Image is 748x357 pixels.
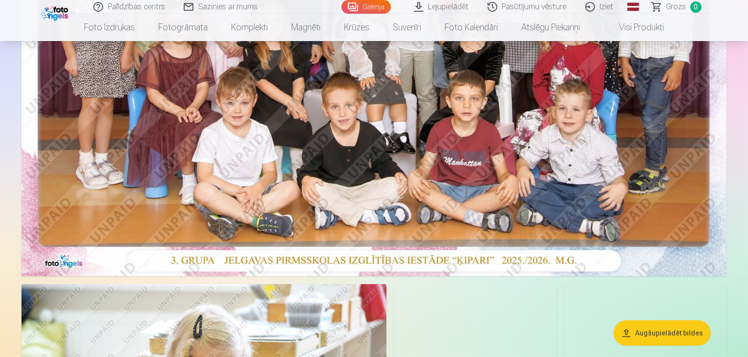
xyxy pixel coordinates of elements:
a: Komplekti [219,14,279,41]
a: Foto kalendāri [433,14,510,41]
a: Foto izdrukas [72,14,147,41]
a: Magnēti [279,14,332,41]
a: Visi produkti [592,14,676,41]
a: Atslēgu piekariņi [510,14,592,41]
a: Fotogrāmata [147,14,219,41]
span: 0 [690,1,702,13]
span: Grozs [666,1,686,13]
button: Augšupielādēt bildes [614,320,711,345]
a: Krūzes [332,14,381,41]
img: /fa1 [41,4,71,21]
a: Suvenīri [381,14,433,41]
